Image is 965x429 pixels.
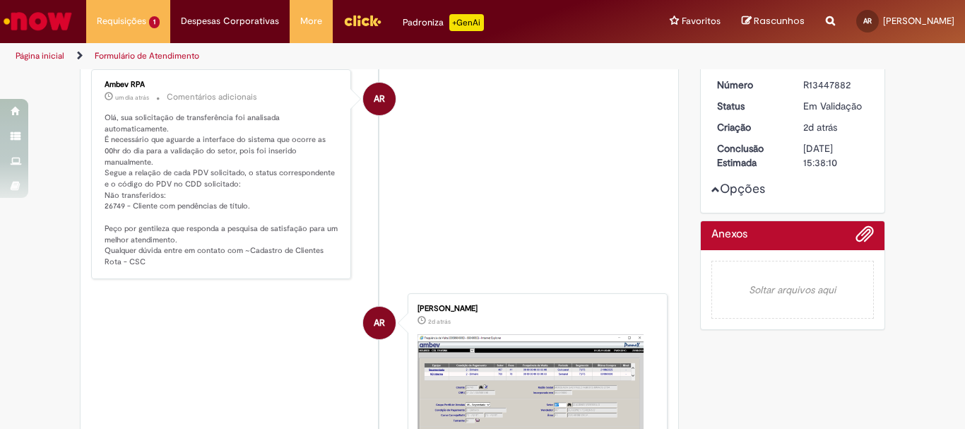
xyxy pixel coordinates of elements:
[300,14,322,28] span: More
[95,50,199,61] a: Formulário de Atendimento
[97,14,146,28] span: Requisições
[105,112,340,268] p: Olá, sua solicitação de transferência foi analisada automaticamente. É necessário que aguarde a i...
[754,14,805,28] span: Rascunhos
[16,50,64,61] a: Página inicial
[711,228,747,241] h2: Anexos
[115,93,149,102] span: um dia atrás
[418,305,653,313] div: [PERSON_NAME]
[856,225,874,250] button: Adicionar anexos
[803,121,837,134] span: 2d atrás
[803,120,869,134] div: 26/08/2025 11:38:00
[403,14,484,31] div: Padroniza
[428,317,451,326] time: 26/08/2025 11:29:21
[706,141,793,170] dt: Conclusão Estimada
[803,99,869,113] div: Em Validação
[11,43,633,69] ul: Trilhas de página
[363,307,396,339] div: Ana Cristina Carlos Ramos
[706,99,793,113] dt: Status
[374,306,385,340] span: AR
[343,10,381,31] img: click_logo_yellow_360x200.png
[1,7,74,35] img: ServiceNow
[803,121,837,134] time: 26/08/2025 11:38:00
[863,16,872,25] span: AR
[167,91,257,103] small: Comentários adicionais
[449,14,484,31] p: +GenAi
[803,141,869,170] div: [DATE] 15:38:10
[428,317,451,326] span: 2d atrás
[374,82,385,116] span: AR
[682,14,721,28] span: Favoritos
[181,14,279,28] span: Despesas Corporativas
[883,15,954,27] span: [PERSON_NAME]
[363,83,396,115] div: Ambev RPA
[742,15,805,28] a: Rascunhos
[706,78,793,92] dt: Número
[105,81,340,89] div: Ambev RPA
[149,16,160,28] span: 1
[711,261,875,319] em: Soltar arquivos aqui
[706,120,793,134] dt: Criação
[803,78,869,92] div: R13447882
